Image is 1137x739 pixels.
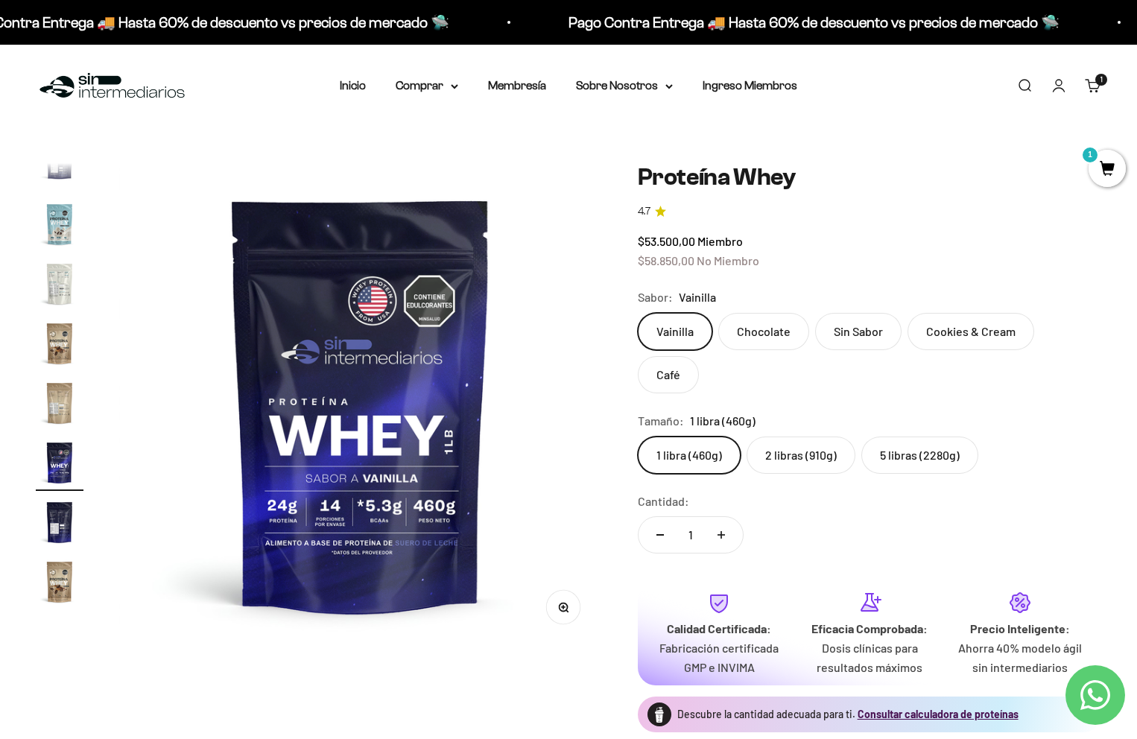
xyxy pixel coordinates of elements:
[677,708,855,720] span: Descubre la cantidad adecuada para ti.
[36,200,83,253] button: Ir al artículo 14
[36,439,83,491] button: Ir al artículo 18
[566,10,1057,34] p: Pago Contra Entrega 🚚 Hasta 60% de descuento vs precios de mercado 🛸
[36,200,83,248] img: Proteína Whey
[679,288,716,307] span: Vainilla
[396,76,458,95] summary: Comprar
[957,638,1083,676] p: Ahorra 40% modelo ágil sin intermediarios
[638,288,673,307] legend: Sabor:
[638,411,684,431] legend: Tamaño:
[690,411,756,431] span: 1 libra (460g)
[638,203,650,220] span: 4.7
[638,253,694,267] span: $58.850,00
[340,79,366,92] a: Inicio
[36,320,83,367] img: Proteína Whey
[119,163,602,646] img: Proteína Whey
[36,439,83,486] img: Proteína Whey
[700,517,743,553] button: Aumentar cantidad
[1081,146,1099,164] mark: 1
[36,141,83,193] button: Ir al artículo 13
[703,79,797,92] a: Ingreso Miembros
[36,260,83,308] img: Proteína Whey
[36,498,83,551] button: Ir al artículo 19
[639,517,682,553] button: Reducir cantidad
[36,498,83,546] img: Proteína Whey
[36,558,83,606] img: Proteína Whey
[36,379,83,431] button: Ir al artículo 17
[36,260,83,312] button: Ir al artículo 15
[638,203,1101,220] a: 4.74.7 de 5.0 estrellas
[858,707,1019,722] button: Consultar calculadora de proteínas
[638,163,1101,191] h1: Proteína Whey
[638,492,689,511] label: Cantidad:
[1089,162,1126,178] a: 1
[667,621,771,635] strong: Calidad Certificada:
[36,379,83,427] img: Proteína Whey
[36,141,83,188] img: Proteína Whey
[488,79,546,92] a: Membresía
[1100,76,1103,83] span: 1
[647,702,671,726] img: Proteína
[970,621,1070,635] strong: Precio Inteligente:
[697,234,743,248] span: Miembro
[638,234,695,248] span: $53.500,00
[806,638,933,676] p: Dosis clínicas para resultados máximos
[656,638,782,676] p: Fabricación certificada GMP e INVIMA
[697,253,759,267] span: No Miembro
[36,558,83,610] button: Ir al artículo 20
[811,621,928,635] strong: Eficacia Comprobada:
[576,76,673,95] summary: Sobre Nosotros
[36,320,83,372] button: Ir al artículo 16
